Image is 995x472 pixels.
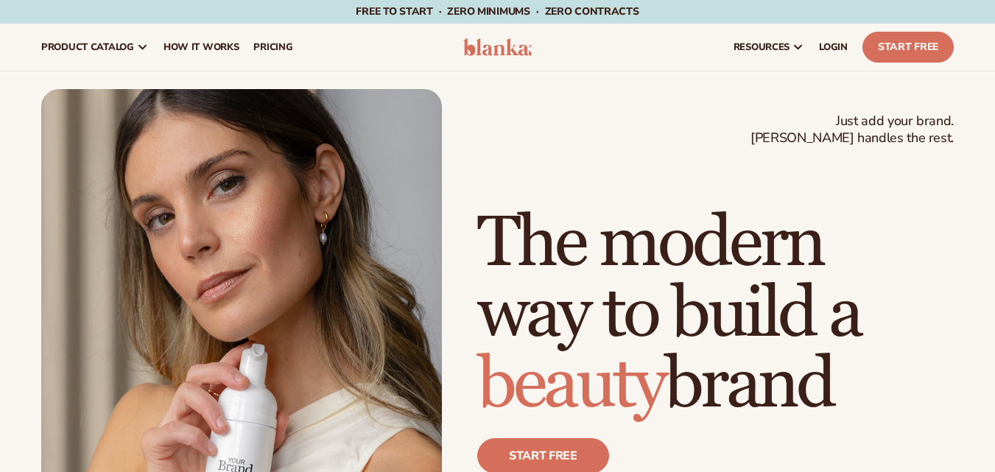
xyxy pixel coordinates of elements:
[862,32,954,63] a: Start Free
[477,342,664,428] span: beauty
[356,4,639,18] span: Free to start · ZERO minimums · ZERO contracts
[156,24,247,71] a: How It Works
[463,38,532,56] img: logo
[477,208,954,420] h1: The modern way to build a brand
[164,41,239,53] span: How It Works
[253,41,292,53] span: pricing
[246,24,300,71] a: pricing
[734,41,790,53] span: resources
[812,24,855,71] a: LOGIN
[34,24,156,71] a: product catalog
[750,113,954,147] span: Just add your brand. [PERSON_NAME] handles the rest.
[41,41,134,53] span: product catalog
[819,41,848,53] span: LOGIN
[726,24,812,71] a: resources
